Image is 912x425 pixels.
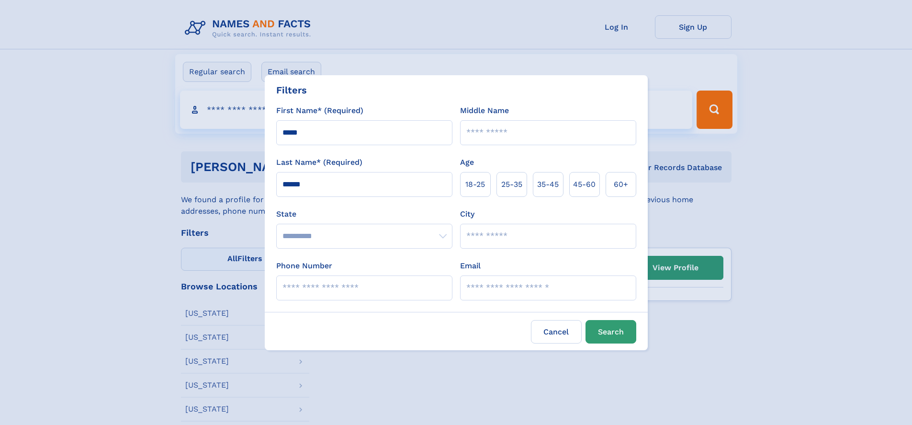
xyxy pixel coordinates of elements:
span: 25‑35 [501,179,522,190]
span: 35‑45 [537,179,559,190]
label: Last Name* (Required) [276,157,362,168]
div: Filters [276,83,307,97]
span: 60+ [614,179,628,190]
label: First Name* (Required) [276,105,363,116]
span: 18‑25 [465,179,485,190]
label: Middle Name [460,105,509,116]
label: Email [460,260,481,272]
label: Age [460,157,474,168]
label: State [276,208,452,220]
label: City [460,208,474,220]
button: Search [585,320,636,344]
label: Phone Number [276,260,332,272]
span: 45‑60 [573,179,596,190]
label: Cancel [531,320,582,344]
